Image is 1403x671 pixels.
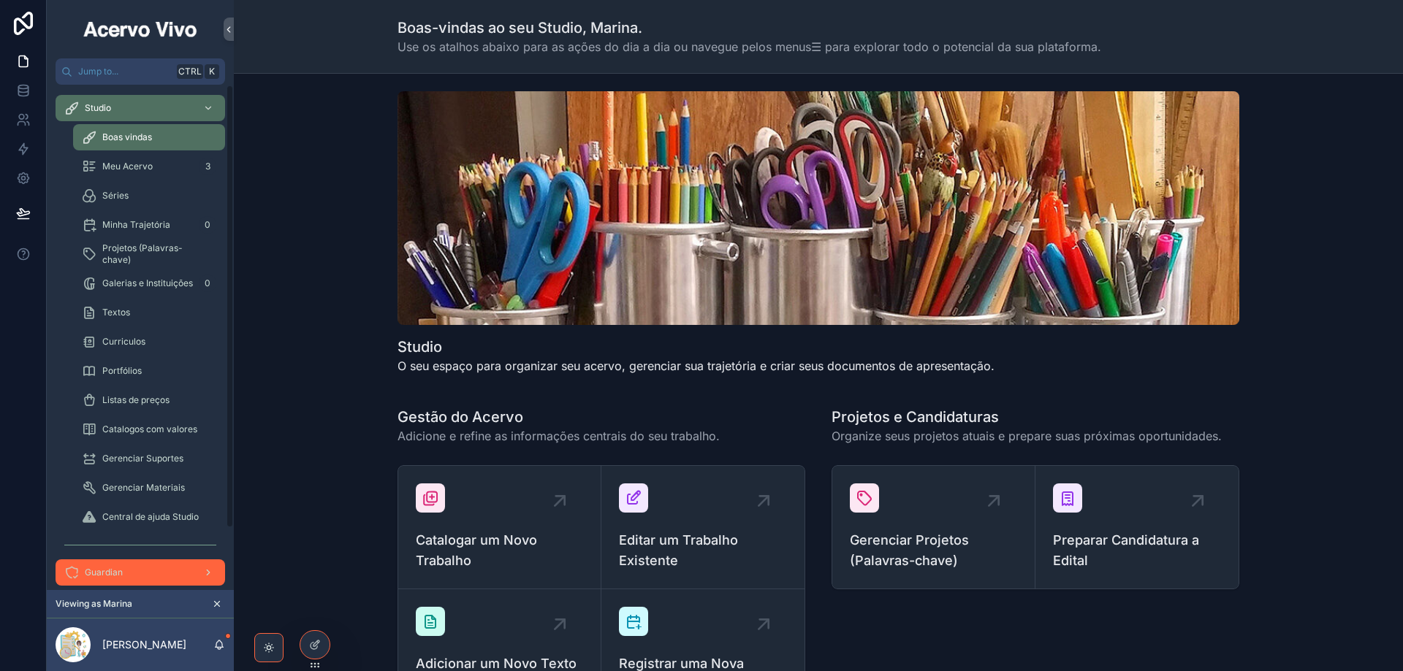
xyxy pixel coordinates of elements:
a: Gerenciar Projetos (Palavras-chave) [832,466,1035,588]
span: Meu Acervo [102,161,153,172]
p: O seu espaço para organizar seu acervo, gerenciar sua trajetória e criar seus documentos de apres... [398,357,995,375]
div: scrollable content [47,85,234,590]
span: Portfólios [102,365,142,377]
span: Gerenciar Suportes [102,453,183,464]
span: Boas vindas [102,131,152,143]
span: Use os atalhos abaixo para as ações do dia a dia ou navegue pelos menus☰ para explorar todo o pot... [398,38,1101,55]
span: Adicione e refine as informações centrais do seu trabalho. [398,427,720,445]
a: Preparar Candidatura a Edital [1035,466,1239,588]
span: Viewing as Marina [56,598,132,610]
span: Central de ajuda Studio [102,511,199,523]
span: Gerenciar Projetos (Palavras-chave) [850,530,1017,571]
a: Listas de preços [73,387,225,413]
div: 3 [199,158,216,175]
span: Jump to... [78,66,171,77]
a: Catalogos com valores [73,416,225,442]
span: Guardian [85,567,123,578]
span: Preparar Candidatura a Edital [1053,530,1221,571]
a: Textos [73,299,225,326]
a: Curriculos [73,329,225,355]
span: Projetos (Palavras-chave) [102,242,210,266]
p: [PERSON_NAME] [102,637,186,652]
div: 0 [199,275,216,292]
span: Editar um Trabalho Existente [619,530,787,571]
span: Séries [102,190,129,202]
a: Minha Trajetória0 [73,212,225,238]
span: Minha Trajetória [102,219,170,231]
a: Boas vindas [73,124,225,150]
a: Gerenciar Materiais [73,475,225,501]
div: 0 [199,216,216,234]
span: Studio [85,102,111,114]
a: Meu Acervo3 [73,153,225,180]
a: Editar um Trabalho Existente [601,466,805,589]
span: Listas de preços [102,394,170,406]
a: Gerenciar Suportes [73,445,225,472]
a: Guardian [56,559,225,586]
h1: Gestão do Acervo [398,407,720,427]
h1: Studio [398,337,995,357]
span: Organize seus projetos atuais e prepare suas próximas oportunidades. [832,427,1222,445]
a: Galerias e Instituições0 [73,270,225,296]
a: Projetos (Palavras-chave) [73,241,225,267]
span: K [206,66,218,77]
img: App logo [81,18,199,41]
a: Portfólios [73,358,225,384]
button: Jump to...CtrlK [56,58,225,85]
span: Textos [102,307,130,318]
a: Séries [73,183,225,209]
h1: Boas-vindas ao seu Studio, Marina. [398,18,1101,38]
a: Studio [56,95,225,121]
span: Catalogos com valores [102,423,197,435]
span: Curriculos [102,336,145,348]
a: Central de ajuda Studio [73,504,225,530]
h1: Projetos e Candidaturas [832,407,1222,427]
span: Gerenciar Materiais [102,482,185,494]
a: Catalogar um Novo Trabalho [398,466,601,589]
span: Ctrl [177,64,203,79]
span: Catalogar um Novo Trabalho [416,530,583,571]
span: Galerias e Instituições [102,277,193,289]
